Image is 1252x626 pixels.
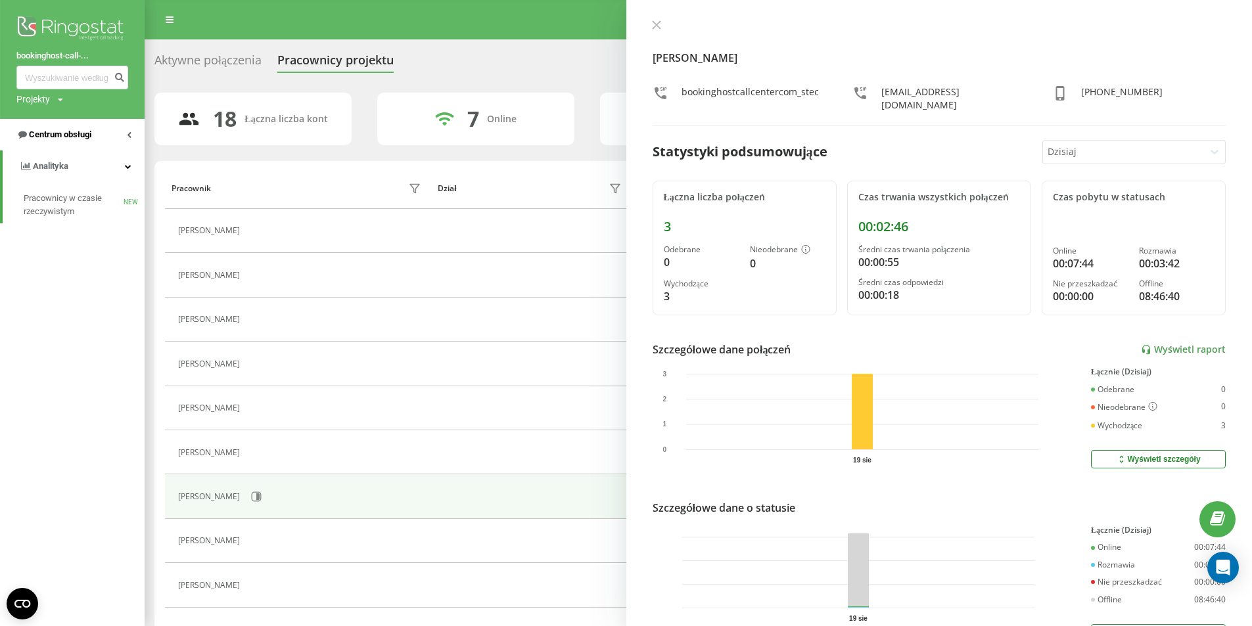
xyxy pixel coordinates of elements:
div: Odebrane [1091,385,1134,394]
h4: [PERSON_NAME] [653,50,1226,66]
div: Pracownik [171,184,210,193]
div: 00:00:18 [858,287,1020,303]
div: Nieodebrane [1091,402,1157,413]
div: [PERSON_NAME] [178,581,243,590]
text: 19 sie [849,615,868,622]
div: [PERSON_NAME] [178,492,243,501]
div: 3 [1221,421,1226,430]
div: Czas trwania wszystkich połączeń [858,192,1020,203]
div: 00:07:44 [1194,543,1226,552]
div: Projekty [16,93,50,106]
div: Aktywne połączenia [154,53,262,74]
div: Nie przeszkadzać [1091,577,1162,587]
a: Analityka [3,150,145,182]
div: 0 [1221,385,1226,394]
div: [PERSON_NAME] [178,448,243,457]
div: Online [487,114,517,125]
div: 00:00:55 [858,254,1020,270]
div: Open Intercom Messenger [1207,552,1239,583]
div: Łączna liczba kont [244,114,327,125]
a: Pracownicy w czasie rzeczywistymNEW [24,187,145,223]
div: [EMAIL_ADDRESS][DOMAIN_NAME] [881,85,1026,112]
div: 0 [1221,402,1226,413]
div: Łącznie (Dzisiaj) [1091,367,1226,376]
div: 3 [664,219,825,235]
div: Szczegółowe dane o statusie [653,500,795,516]
input: Wyszukiwanie według numeru [16,66,128,89]
img: Ringostat logo [16,13,128,46]
div: 0 [664,254,739,270]
div: [PERSON_NAME] [178,271,243,280]
div: [PERSON_NAME] [178,403,243,413]
div: 08:46:40 [1139,288,1215,304]
div: [PERSON_NAME] [178,226,243,235]
div: Odebrane [664,245,739,254]
div: 7 [467,106,479,131]
div: Pracownicy projektu [277,53,394,74]
div: Średni czas trwania połączenia [858,245,1020,254]
span: Centrum obsługi [29,129,91,139]
div: 00:03:42 [1139,256,1215,271]
div: Średni czas odpowiedzi [858,278,1020,287]
div: 18 [213,106,237,131]
div: 00:07:44 [1053,256,1128,271]
text: 0 [662,446,666,453]
div: Wyświetl szczegóły [1116,454,1200,464]
div: [PERSON_NAME] [178,315,243,324]
div: Rozmawia [1091,560,1135,570]
div: Offline [1091,595,1122,604]
div: Szczegółowe dane połączeń [653,342,791,357]
div: Dział [438,184,456,193]
button: Wyświetl szczegóły [1091,450,1226,468]
div: Statystyki podsumowujące [653,142,827,162]
div: 00:02:46 [858,219,1020,235]
div: Wychodzące [664,279,739,288]
div: Czas pobytu w statusach [1053,192,1215,203]
div: Nie przeszkadzać [1053,279,1128,288]
a: bookinghost-call-... [16,49,128,62]
div: [PHONE_NUMBER] [1081,85,1163,112]
text: 19 sie [853,457,871,464]
div: Online [1091,543,1121,552]
div: bookinghostcallcentercom_stec [682,85,819,112]
div: [PERSON_NAME] [178,359,243,369]
div: Nieodebrane [750,245,825,256]
a: Wyświetl raport [1141,344,1226,355]
span: Pracownicy w czasie rzeczywistym [24,192,124,218]
text: 2 [662,395,666,403]
div: Łączna liczba połączeń [664,192,825,203]
div: 00:03:42 [1194,560,1226,570]
div: 3 [664,288,739,304]
div: Wychodzące [1091,421,1142,430]
div: Rozmawia [1139,246,1215,256]
div: 0 [750,256,825,271]
text: 3 [662,370,666,378]
text: 1 [662,421,666,428]
div: 08:46:40 [1194,595,1226,604]
div: 00:00:00 [1194,577,1226,587]
div: Online [1053,246,1128,256]
div: [PERSON_NAME] [178,536,243,545]
div: Łącznie (Dzisiaj) [1091,525,1226,535]
button: Open CMP widget [7,588,38,619]
div: Offline [1139,279,1215,288]
span: Analityka [33,161,68,171]
div: 00:00:00 [1053,288,1128,304]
